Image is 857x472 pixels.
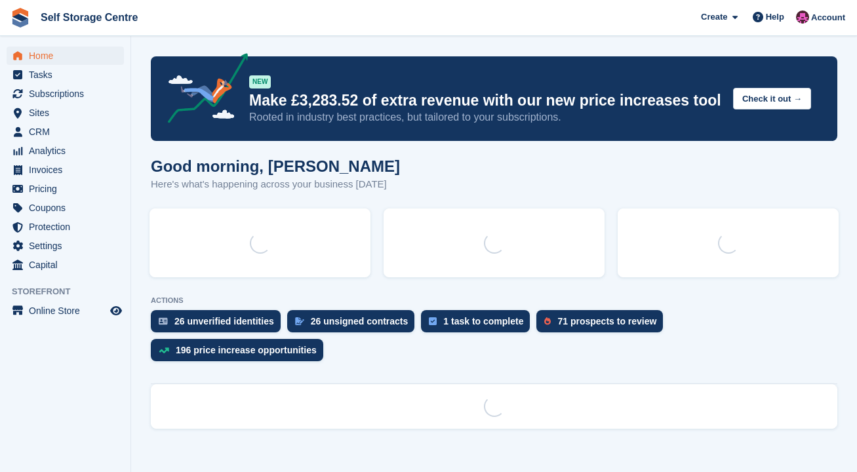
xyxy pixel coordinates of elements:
span: Invoices [29,161,108,179]
button: Check it out → [733,88,811,109]
div: 26 unverified identities [174,316,274,326]
a: 26 unverified identities [151,310,287,339]
img: Ben Scott [796,10,809,24]
span: Create [701,10,727,24]
div: NEW [249,75,271,88]
a: menu [7,237,124,255]
div: 196 price increase opportunities [176,345,317,355]
span: Coupons [29,199,108,217]
img: task-75834270c22a3079a89374b754ae025e5fb1db73e45f91037f5363f120a921f8.svg [429,317,437,325]
a: 71 prospects to review [536,310,669,339]
span: Tasks [29,66,108,84]
span: Storefront [12,285,130,298]
img: price-adjustments-announcement-icon-8257ccfd72463d97f412b2fc003d46551f7dbcb40ab6d574587a9cd5c0d94... [157,53,249,128]
h1: Good morning, [PERSON_NAME] [151,157,400,175]
span: Protection [29,218,108,236]
a: menu [7,104,124,122]
a: menu [7,180,124,198]
img: stora-icon-8386f47178a22dfd0bd8f6a31ec36ba5ce8667c1dd55bd0f319d3a0aa187defe.svg [10,8,30,28]
p: Here's what's happening across your business [DATE] [151,177,400,192]
span: Capital [29,256,108,274]
p: Make £3,283.52 of extra revenue with our new price increases tool [249,91,723,110]
div: 71 prospects to review [557,316,656,326]
a: 26 unsigned contracts [287,310,422,339]
a: menu [7,66,124,84]
span: Analytics [29,142,108,160]
a: menu [7,47,124,65]
span: CRM [29,123,108,141]
span: Home [29,47,108,65]
a: 1 task to complete [421,310,536,339]
a: Preview store [108,303,124,319]
span: Settings [29,237,108,255]
span: Online Store [29,302,108,320]
div: 26 unsigned contracts [311,316,409,326]
a: menu [7,256,124,274]
span: Sites [29,104,108,122]
img: prospect-51fa495bee0391a8d652442698ab0144808aea92771e9ea1ae160a38d050c398.svg [544,317,551,325]
a: menu [7,218,124,236]
a: menu [7,199,124,217]
a: menu [7,161,124,179]
img: verify_identity-adf6edd0f0f0b5bbfe63781bf79b02c33cf7c696d77639b501bdc392416b5a36.svg [159,317,168,325]
span: Account [811,11,845,24]
span: Help [766,10,784,24]
p: ACTIONS [151,296,837,305]
a: 196 price increase opportunities [151,339,330,368]
div: 1 task to complete [443,316,523,326]
a: Self Storage Centre [35,7,143,28]
a: menu [7,123,124,141]
a: menu [7,302,124,320]
a: menu [7,142,124,160]
img: contract_signature_icon-13c848040528278c33f63329250d36e43548de30e8caae1d1a13099fd9432cc5.svg [295,317,304,325]
span: Subscriptions [29,85,108,103]
img: price_increase_opportunities-93ffe204e8149a01c8c9dc8f82e8f89637d9d84a8eef4429ea346261dce0b2c0.svg [159,347,169,353]
a: menu [7,85,124,103]
p: Rooted in industry best practices, but tailored to your subscriptions. [249,110,723,125]
span: Pricing [29,180,108,198]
